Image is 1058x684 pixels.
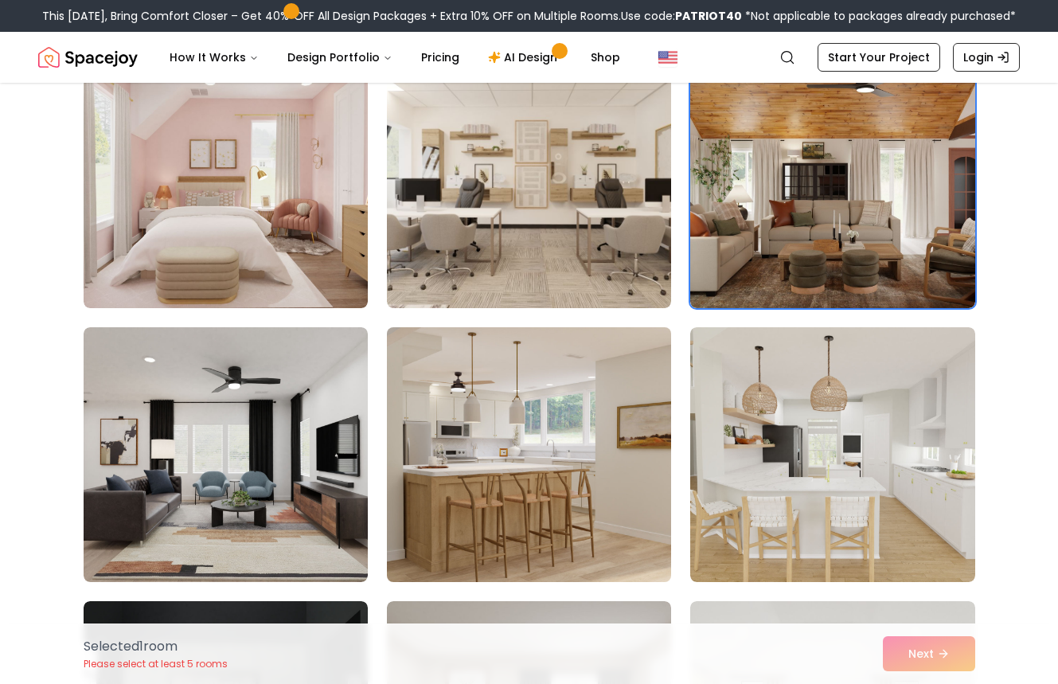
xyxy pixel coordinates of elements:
img: Room room-11 [387,53,671,308]
img: Room room-14 [380,321,678,588]
span: *Not applicable to packages already purchased* [742,8,1016,24]
img: Room room-15 [690,327,974,582]
b: PATRIOT40 [675,8,742,24]
img: Room room-13 [84,327,368,582]
button: Design Portfolio [275,41,405,73]
a: Start Your Project [818,43,940,72]
a: Shop [578,41,633,73]
button: How It Works [157,41,271,73]
nav: Global [38,32,1020,83]
img: United States [658,48,677,67]
img: Room room-12 [690,53,974,308]
a: Login [953,43,1020,72]
a: Spacejoy [38,41,138,73]
img: Room room-10 [84,53,368,308]
a: AI Design [475,41,575,73]
p: Please select at least 5 rooms [84,658,228,670]
img: Spacejoy Logo [38,41,138,73]
nav: Main [157,41,633,73]
a: Pricing [408,41,472,73]
p: Selected 1 room [84,637,228,656]
div: This [DATE], Bring Comfort Closer – Get 40% OFF All Design Packages + Extra 10% OFF on Multiple R... [42,8,1016,24]
span: Use code: [621,8,742,24]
